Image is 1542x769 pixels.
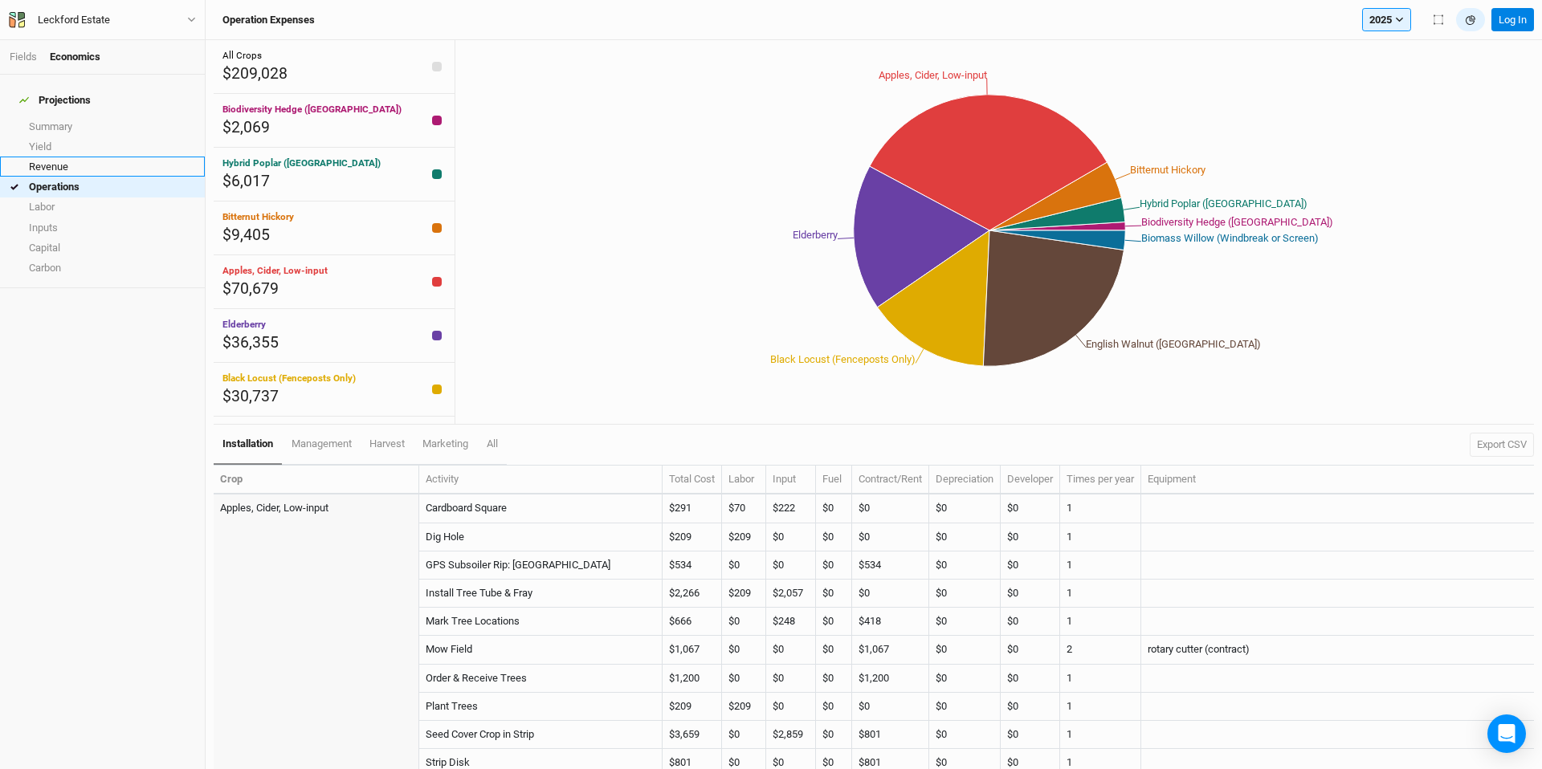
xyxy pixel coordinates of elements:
[766,551,816,580] td: $0
[1001,523,1060,551] td: $0
[766,665,816,693] td: $0
[222,279,279,298] span: $70,679
[1001,494,1060,523] td: $0
[222,265,328,276] span: Apples, Cider, Low-input
[816,580,852,608] td: $0
[852,636,929,664] td: $1,067
[1470,433,1534,457] button: Export CSV
[222,14,315,26] h3: Operation Expenses
[1060,665,1141,693] td: 1
[766,721,816,749] td: $2,859
[663,580,722,608] td: $2,266
[852,551,929,580] td: $534
[852,494,929,523] td: $0
[1060,466,1141,494] th: Times per year
[852,665,929,693] td: $1,200
[222,118,270,136] span: $2,069
[722,494,766,523] td: $70
[419,721,663,749] td: Seed Cover Crop in Strip
[816,693,852,721] td: $0
[663,523,722,551] td: $209
[222,104,402,115] span: Biodiversity Hedge ([GEOGRAPHIC_DATA])
[8,11,197,29] button: Leckford Estate
[222,172,270,190] span: $6,017
[50,50,100,64] div: Economics
[1001,580,1060,608] td: $0
[1362,8,1411,32] button: 2025
[1060,721,1141,749] td: 1
[816,494,852,523] td: $0
[766,693,816,721] td: $0
[722,608,766,636] td: $0
[793,229,838,241] tspan: Elderberry
[19,94,91,107] div: Projections
[1060,580,1141,608] td: 1
[852,523,929,551] td: $0
[816,665,852,693] td: $0
[1001,608,1060,636] td: $0
[419,608,663,636] td: Mark Tree Locations
[1060,693,1141,721] td: 1
[1060,523,1141,551] td: 1
[663,494,722,523] td: $291
[663,551,722,580] td: $534
[929,466,1001,494] th: Depreciation
[1001,466,1060,494] th: Developer
[816,523,852,551] td: $0
[929,693,1001,721] td: $0
[222,157,381,169] span: Hybrid Poplar ([GEOGRAPHIC_DATA])
[1060,551,1141,580] td: 1
[1060,636,1141,664] td: 2
[1001,721,1060,749] td: $0
[1491,8,1534,32] button: Log In
[222,372,356,384] span: Black Locust (Fenceposts Only)
[663,693,722,721] td: $209
[663,721,722,749] td: $3,659
[722,580,766,608] td: $209
[766,608,816,636] td: $248
[929,721,1001,749] td: $0
[722,551,766,580] td: $0
[1140,197,1307,210] tspan: Hybrid Poplar ([GEOGRAPHIC_DATA])
[222,437,273,450] span: installation
[852,721,929,749] td: $801
[663,608,722,636] td: $666
[292,437,352,450] span: management
[816,636,852,664] td: $0
[816,551,852,580] td: $0
[722,636,766,664] td: $0
[929,580,1001,608] td: $0
[852,580,929,608] td: $0
[1141,232,1319,244] tspan: Biomass Willow (Windbreak or Screen)
[816,608,852,636] td: $0
[722,523,766,551] td: $209
[1001,636,1060,664] td: $0
[722,721,766,749] td: $0
[766,494,816,523] td: $222
[419,693,663,721] td: Plant Trees
[10,51,37,63] a: Fields
[816,721,852,749] td: $0
[222,50,262,61] span: All Crops
[1130,164,1205,176] tspan: Bitternut Hickory
[852,466,929,494] th: Contract/Rent
[722,466,766,494] th: Labor
[766,580,816,608] td: $2,057
[663,636,722,664] td: $1,067
[852,608,929,636] td: $418
[419,580,663,608] td: Install Tree Tube & Fray
[929,551,1001,580] td: $0
[1487,714,1526,753] div: Open Intercom Messenger
[38,12,110,28] div: Leckford Estate
[1060,494,1141,523] td: 1
[419,636,663,664] td: Mow Field
[722,665,766,693] td: $0
[852,693,929,721] td: $0
[770,353,916,365] tspan: Black Locust (Fenceposts Only)
[419,665,663,693] td: Order & Receive Trees
[722,693,766,721] td: $209
[214,466,419,494] th: Crop
[222,333,279,352] span: $36,355
[1001,551,1060,580] td: $0
[929,523,1001,551] td: $0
